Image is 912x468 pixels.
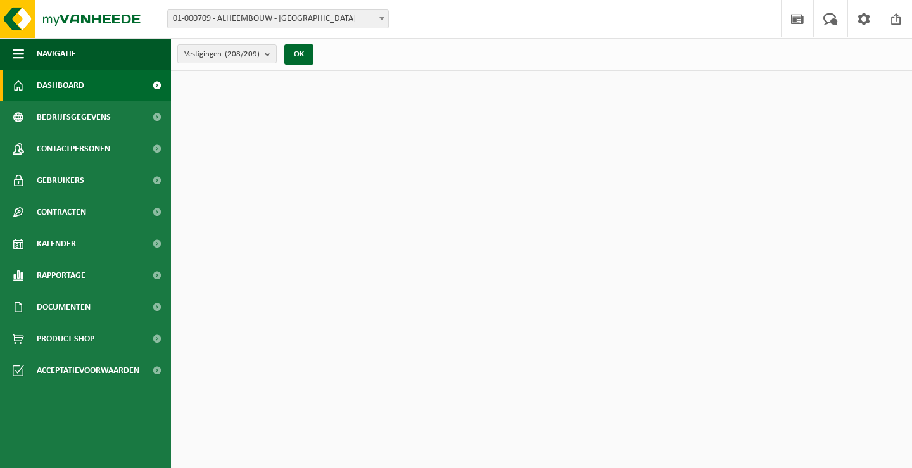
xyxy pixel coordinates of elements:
count: (208/209) [225,50,260,58]
span: Vestigingen [184,45,260,64]
span: Kalender [37,228,76,260]
span: Gebruikers [37,165,84,196]
span: Acceptatievoorwaarden [37,355,139,386]
span: 01-000709 - ALHEEMBOUW - OOSTNIEUWKERKE [168,10,388,28]
span: Rapportage [37,260,85,291]
span: Contracten [37,196,86,228]
span: Product Shop [37,323,94,355]
button: OK [284,44,313,65]
span: Navigatie [37,38,76,70]
span: Documenten [37,291,91,323]
span: Bedrijfsgegevens [37,101,111,133]
button: Vestigingen(208/209) [177,44,277,63]
span: Contactpersonen [37,133,110,165]
span: 01-000709 - ALHEEMBOUW - OOSTNIEUWKERKE [167,9,389,28]
span: Dashboard [37,70,84,101]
